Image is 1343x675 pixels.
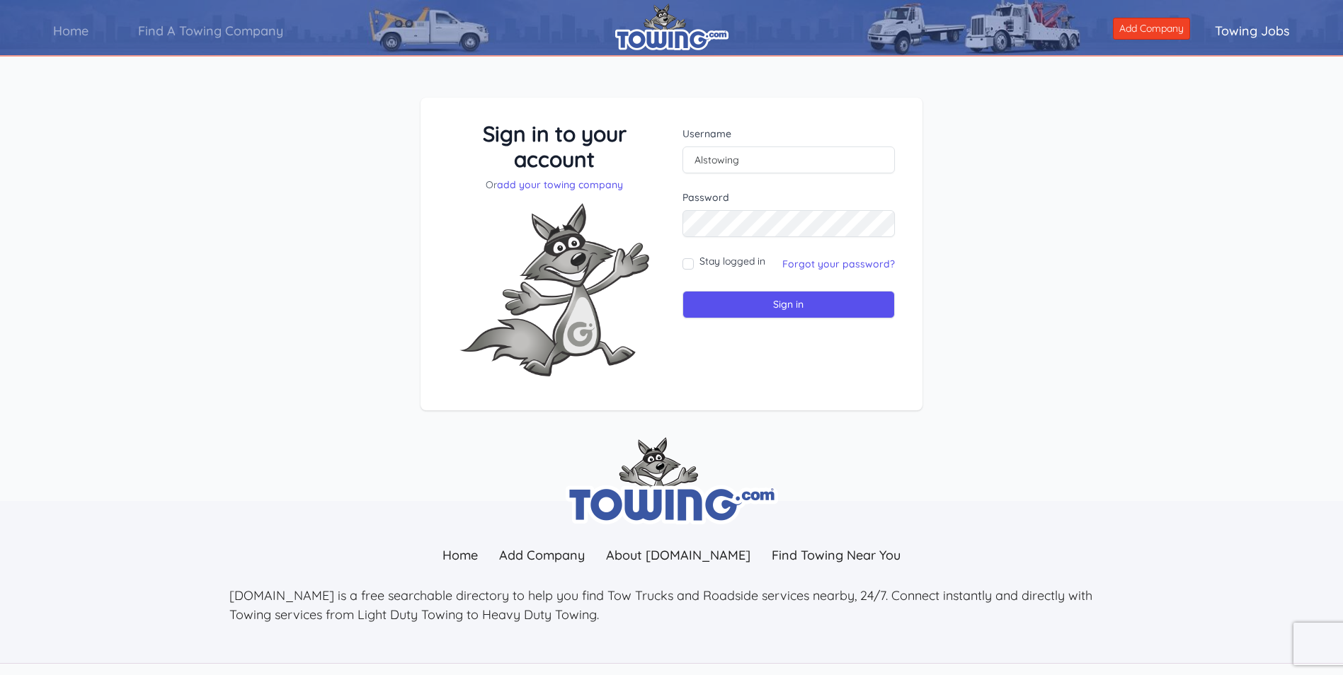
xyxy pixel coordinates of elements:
[488,540,595,570] a: Add Company
[448,178,661,192] p: Or
[595,540,761,570] a: About [DOMAIN_NAME]
[448,121,661,172] h3: Sign in to your account
[497,178,623,191] a: add your towing company
[1113,18,1190,40] a: Add Company
[782,258,895,270] a: Forgot your password?
[28,11,113,51] a: Home
[615,4,728,50] img: logo.png
[761,540,911,570] a: Find Towing Near You
[682,291,896,318] input: Sign in
[229,586,1114,624] p: [DOMAIN_NAME] is a free searchable directory to help you find Tow Trucks and Roadside services ne...
[682,127,896,141] label: Username
[566,437,778,524] img: towing
[113,11,308,51] a: Find A Towing Company
[682,190,896,204] label: Password
[448,192,661,388] img: Fox-Excited.png
[699,254,765,268] label: Stay logged in
[432,540,488,570] a: Home
[1190,11,1315,51] a: Towing Jobs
